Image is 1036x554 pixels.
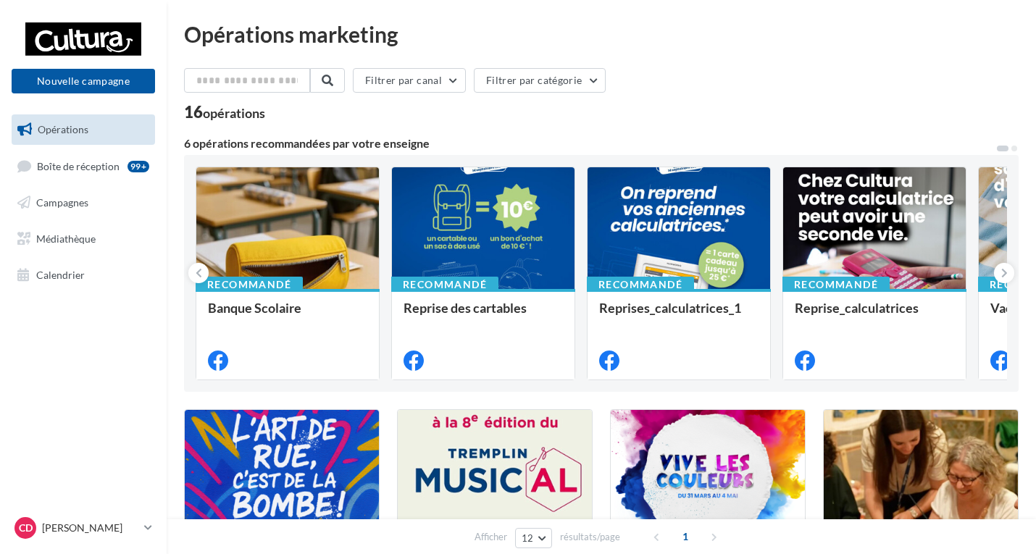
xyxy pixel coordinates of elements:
span: Reprises_calculatrices_1 [599,300,741,316]
a: Campagnes [9,188,158,218]
span: CD [19,521,33,535]
div: opérations [203,106,265,119]
span: Reprise_calculatrices [795,300,919,316]
span: Banque Scolaire [208,300,301,316]
a: Boîte de réception99+ [9,151,158,182]
span: Médiathèque [36,232,96,245]
span: Opérations [38,123,88,135]
span: 1 [674,525,697,548]
button: Filtrer par canal [353,68,466,93]
button: 12 [515,528,552,548]
a: Calendrier [9,260,158,290]
a: Opérations [9,114,158,145]
span: 12 [522,532,534,544]
div: Opérations marketing [184,23,1019,45]
div: 16 [184,104,265,120]
div: Recommandé [587,277,694,293]
div: Recommandé [196,277,303,293]
span: Reprise des cartables [404,300,527,316]
a: Médiathèque [9,224,158,254]
span: Calendrier [36,268,85,280]
div: 6 opérations recommandées par votre enseigne [184,138,995,149]
button: Nouvelle campagne [12,69,155,93]
span: Campagnes [36,196,88,209]
span: résultats/page [560,530,620,544]
div: Recommandé [391,277,498,293]
div: 99+ [128,161,149,172]
button: Filtrer par catégorie [474,68,606,93]
span: Afficher [475,530,507,544]
a: CD [PERSON_NAME] [12,514,155,542]
span: Boîte de réception [37,159,120,172]
div: Recommandé [782,277,890,293]
p: [PERSON_NAME] [42,521,138,535]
